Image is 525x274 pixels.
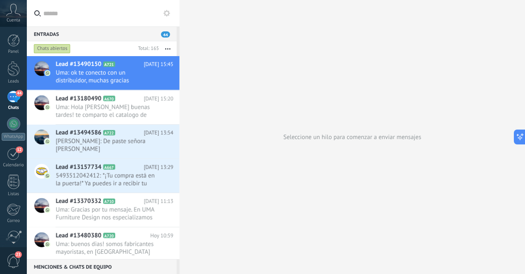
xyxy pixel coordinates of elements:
[150,231,173,240] span: Hoy 10:59
[144,60,173,68] span: [DATE] 15:45
[56,206,158,222] span: Uma: Gracias por tu mensaje. En UMA Furniture Design nos especializamos en el diseño y fabricació...
[103,164,115,170] span: A667
[45,207,50,213] img: com.amocrm.amocrmwa.svg
[103,130,115,135] span: A722
[56,240,158,256] span: Uma: buenos dias! somos fabricantes mayoristas, en [GEOGRAPHIC_DATA] de mobiliario artesanal bout...
[2,163,26,168] div: Calendario
[27,125,180,158] a: Lead #13494586 A722 [DATE] 13:54 [PERSON_NAME]: De paste señora [PERSON_NAME]
[45,173,50,179] img: com.amocrm.amocrmwa.svg
[56,231,102,240] span: Lead #13480380
[45,241,50,247] img: com.amocrm.amocrmwa.svg
[27,159,180,193] a: Lead #13157734 A667 [DATE] 13:29 5493512042412: *¡Tu compra está en la puerta!* Ya puedes ir a re...
[27,26,177,41] div: Entradas
[2,191,26,197] div: Listas
[159,41,177,56] button: Más
[7,18,20,23] span: Cuenta
[56,60,102,68] span: Lead #13490150
[2,133,25,141] div: WhatsApp
[144,197,173,205] span: [DATE] 11:13
[45,139,50,144] img: com.amocrm.amocrmwa.svg
[27,56,180,90] a: Lead #13490150 A721 [DATE] 15:45 Uma: ok te conecto con un distribuidor, muchas gracias
[103,61,115,67] span: A721
[2,105,26,111] div: Chats
[56,163,102,171] span: Lead #13157734
[56,69,158,85] span: Uma: ok te conecto con un distribuidor, muchas gracias
[103,96,115,101] span: A670
[2,218,26,224] div: Correo
[135,45,159,53] div: Total: 165
[144,94,173,103] span: [DATE] 15:20
[27,259,177,274] div: Menciones & Chats de equipo
[27,193,180,227] a: Lead #13370332 A710 [DATE] 11:13 Uma: Gracias por tu mensaje. En UMA Furniture Design nos especia...
[27,227,180,261] a: Lead #13480380 A720 Hoy 10:59 Uma: buenos dias! somos fabricantes mayoristas, en [GEOGRAPHIC_DATA...
[144,163,173,171] span: [DATE] 13:29
[34,44,71,54] div: Chats abiertos
[27,90,180,124] a: Lead #13180490 A670 [DATE] 15:20 Uma: Hola [PERSON_NAME] buenas tardes! te comparto el catalogo d...
[16,146,23,153] span: 12
[103,233,115,238] span: A720
[103,198,115,204] span: A710
[15,251,22,258] span: 23
[56,197,102,205] span: Lead #13370332
[56,129,102,137] span: Lead #13494586
[2,49,26,54] div: Panel
[161,31,170,38] span: 44
[144,129,173,137] span: [DATE] 13:54
[56,103,158,119] span: Uma: Hola [PERSON_NAME] buenas tardes! te comparto el catalogo de [PERSON_NAME], aprovecho para p...
[45,104,50,110] img: com.amocrm.amocrmwa.svg
[16,90,23,97] span: 44
[56,172,158,187] span: 5493512042412: *¡Tu compra está en la puerta!* Ya puedes ir a recibir tu Rack Mueble Organiza.......
[56,137,158,153] span: [PERSON_NAME]: De paste señora [PERSON_NAME]
[56,94,102,103] span: Lead #13180490
[2,79,26,84] div: Leads
[45,70,50,76] img: com.amocrm.amocrmwa.svg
